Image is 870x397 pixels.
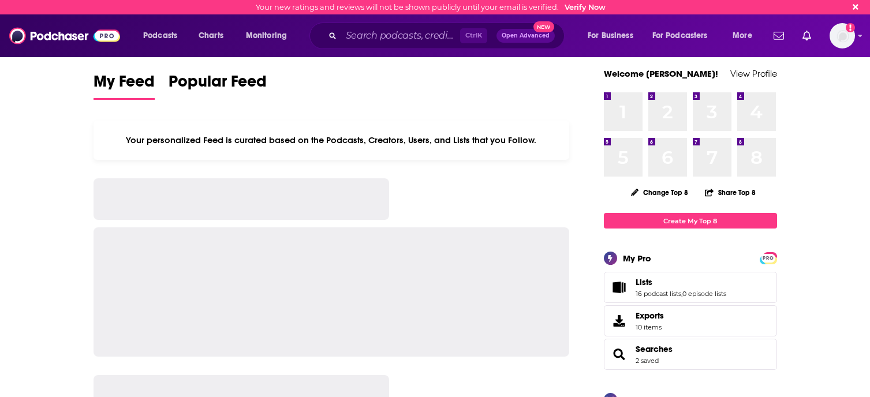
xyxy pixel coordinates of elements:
[604,305,777,336] a: Exports
[761,254,775,263] span: PRO
[580,27,648,45] button: open menu
[608,346,631,362] a: Searches
[341,27,460,45] input: Search podcasts, credits, & more...
[169,72,267,100] a: Popular Feed
[652,28,708,44] span: For Podcasters
[624,185,696,200] button: Change Top 8
[623,253,651,264] div: My Pro
[681,290,682,298] span: ,
[636,310,664,321] span: Exports
[604,339,777,370] span: Searches
[636,290,681,298] a: 16 podcast lists
[135,27,192,45] button: open menu
[636,357,659,365] a: 2 saved
[191,27,230,45] a: Charts
[704,181,756,204] button: Share Top 8
[94,121,570,160] div: Your personalized Feed is curated based on the Podcasts, Creators, Users, and Lists that you Follow.
[608,279,631,295] a: Lists
[733,28,752,44] span: More
[682,290,726,298] a: 0 episode lists
[256,3,606,12] div: Your new ratings and reviews will not be shown publicly until your email is verified.
[761,253,775,262] a: PRO
[460,28,487,43] span: Ctrl K
[169,72,267,98] span: Popular Feed
[830,23,855,48] span: Logged in as cboulard
[94,72,155,98] span: My Feed
[725,27,767,45] button: open menu
[143,28,177,44] span: Podcasts
[604,68,718,79] a: Welcome [PERSON_NAME]!
[830,23,855,48] button: Show profile menu
[636,277,652,287] span: Lists
[94,72,155,100] a: My Feed
[769,26,789,46] a: Show notifications dropdown
[496,29,555,43] button: Open AdvancedNew
[604,272,777,303] span: Lists
[246,28,287,44] span: Monitoring
[830,23,855,48] img: User Profile
[636,344,673,354] a: Searches
[846,23,855,32] svg: Email not verified
[730,68,777,79] a: View Profile
[608,313,631,329] span: Exports
[320,23,576,49] div: Search podcasts, credits, & more...
[645,27,725,45] button: open menu
[9,25,120,47] img: Podchaser - Follow, Share and Rate Podcasts
[604,213,777,229] a: Create My Top 8
[565,3,606,12] a: Verify Now
[533,21,554,32] span: New
[238,27,302,45] button: open menu
[588,28,633,44] span: For Business
[199,28,223,44] span: Charts
[636,323,664,331] span: 10 items
[636,277,726,287] a: Lists
[502,33,550,39] span: Open Advanced
[798,26,816,46] a: Show notifications dropdown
